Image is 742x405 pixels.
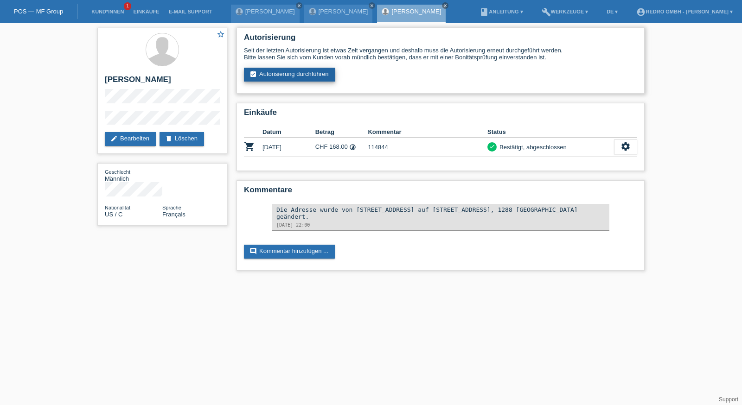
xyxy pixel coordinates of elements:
[244,108,637,122] h2: Einkäufe
[162,211,185,218] span: Français
[105,169,130,175] span: Geschlecht
[296,2,302,9] a: close
[217,30,225,38] i: star_border
[128,9,164,14] a: Einkäufe
[262,138,315,157] td: [DATE]
[542,7,551,17] i: build
[262,127,315,138] th: Datum
[276,222,605,228] div: [DATE] 22:00
[105,211,122,218] span: Vereinigte Staaten von Amerika / C / 01.08.2006
[315,138,368,157] td: CHF 168.00
[244,185,637,199] h2: Kommentare
[368,138,487,157] td: 114844
[443,3,448,8] i: close
[487,127,614,138] th: Status
[480,7,489,17] i: book
[124,2,131,10] span: 1
[319,8,368,15] a: [PERSON_NAME]
[315,127,368,138] th: Betrag
[245,8,295,15] a: [PERSON_NAME]
[391,8,441,15] a: [PERSON_NAME]
[105,168,162,182] div: Männlich
[497,142,567,152] div: Bestätigt, abgeschlossen
[105,132,156,146] a: editBearbeiten
[87,9,128,14] a: Kund*innen
[162,205,181,210] span: Sprache
[369,2,375,9] a: close
[105,75,220,89] h2: [PERSON_NAME]
[537,9,593,14] a: buildWerkzeuge ▾
[160,132,204,146] a: deleteLöschen
[244,47,637,61] div: Seit der letzten Autorisierung ist etwas Zeit vergangen und deshalb muss die Autorisierung erneut...
[636,7,646,17] i: account_circle
[475,9,527,14] a: bookAnleitung ▾
[489,143,495,150] i: check
[442,2,448,9] a: close
[370,3,374,8] i: close
[164,9,217,14] a: E-Mail Support
[244,33,637,47] h2: Autorisierung
[719,396,738,403] a: Support
[110,135,118,142] i: edit
[368,127,487,138] th: Kommentar
[105,205,130,210] span: Nationalität
[249,70,257,78] i: assignment_turned_in
[217,30,225,40] a: star_border
[632,9,737,14] a: account_circleRedro GmbH - [PERSON_NAME] ▾
[244,68,335,82] a: assignment_turned_inAutorisierung durchführen
[297,3,301,8] i: close
[165,135,173,142] i: delete
[349,144,356,151] i: Fixe Raten (36 Raten)
[249,247,257,255] i: comment
[276,206,605,220] div: Die Adresse wurde von [STREET_ADDRESS] auf [STREET_ADDRESS], 1288 [GEOGRAPHIC_DATA] geändert.
[14,8,63,15] a: POS — MF Group
[620,141,631,152] i: settings
[602,9,622,14] a: DE ▾
[244,141,255,152] i: POSP00027252
[244,245,335,259] a: commentKommentar hinzufügen ...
